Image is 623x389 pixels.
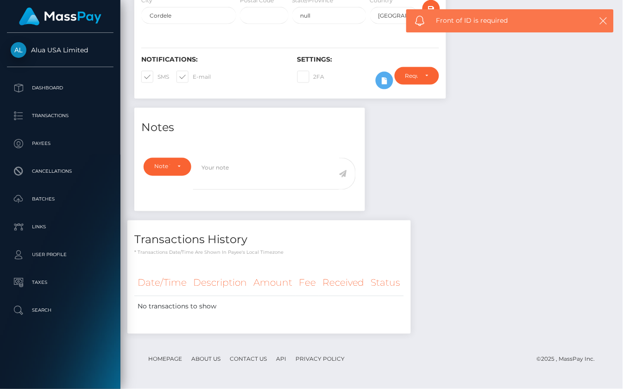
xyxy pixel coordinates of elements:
[11,276,110,289] p: Taxes
[19,7,101,25] img: MassPay Logo
[7,46,113,54] span: Alua USA Limited
[11,192,110,206] p: Batches
[11,303,110,317] p: Search
[11,164,110,178] p: Cancellations
[11,137,110,151] p: Payees
[11,81,110,95] p: Dashboard
[11,248,110,262] p: User Profile
[11,42,26,58] img: Alua USA Limited
[11,220,110,234] p: Links
[11,109,110,123] p: Transactions
[436,16,586,25] span: Front of ID is required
